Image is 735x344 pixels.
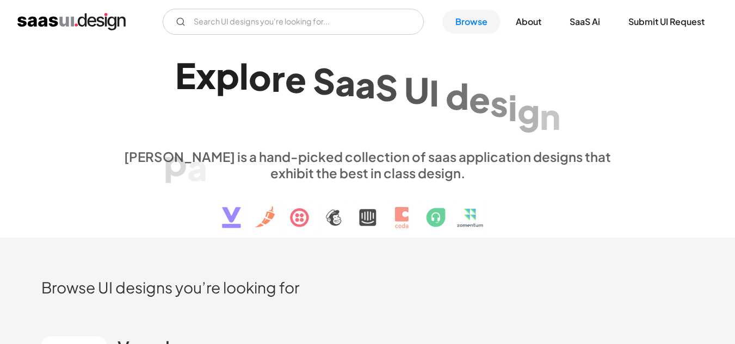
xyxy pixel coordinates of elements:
div: I [429,72,439,114]
div: s [490,82,508,124]
h1: Explore SaaS UI design patterns & interactions. [118,54,618,138]
div: x [196,54,216,96]
div: d [446,74,469,116]
a: SaaS Ai [557,10,613,34]
div: a [187,146,207,188]
div: a [335,61,355,103]
form: Email Form [163,9,424,35]
div: p [164,141,187,183]
img: text, icon, saas logo [203,181,533,237]
div: r [271,57,285,98]
input: Search UI designs you're looking for... [163,9,424,35]
a: home [17,13,126,30]
div: a [355,64,375,105]
div: o [249,55,271,97]
div: S [313,60,335,102]
div: S [375,66,398,108]
div: e [285,58,306,100]
a: About [503,10,554,34]
h2: Browse UI designs you’re looking for [41,278,694,297]
div: n [540,95,560,136]
div: e [469,78,490,120]
div: E [175,54,196,96]
div: l [239,55,249,97]
div: i [508,86,517,128]
div: [PERSON_NAME] is a hand-picked collection of saas application designs that exhibit the best in cl... [118,148,618,181]
div: g [517,90,540,132]
a: Browse [442,10,501,34]
div: U [404,68,429,110]
div: p [216,54,239,96]
a: Submit UI Request [615,10,718,34]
